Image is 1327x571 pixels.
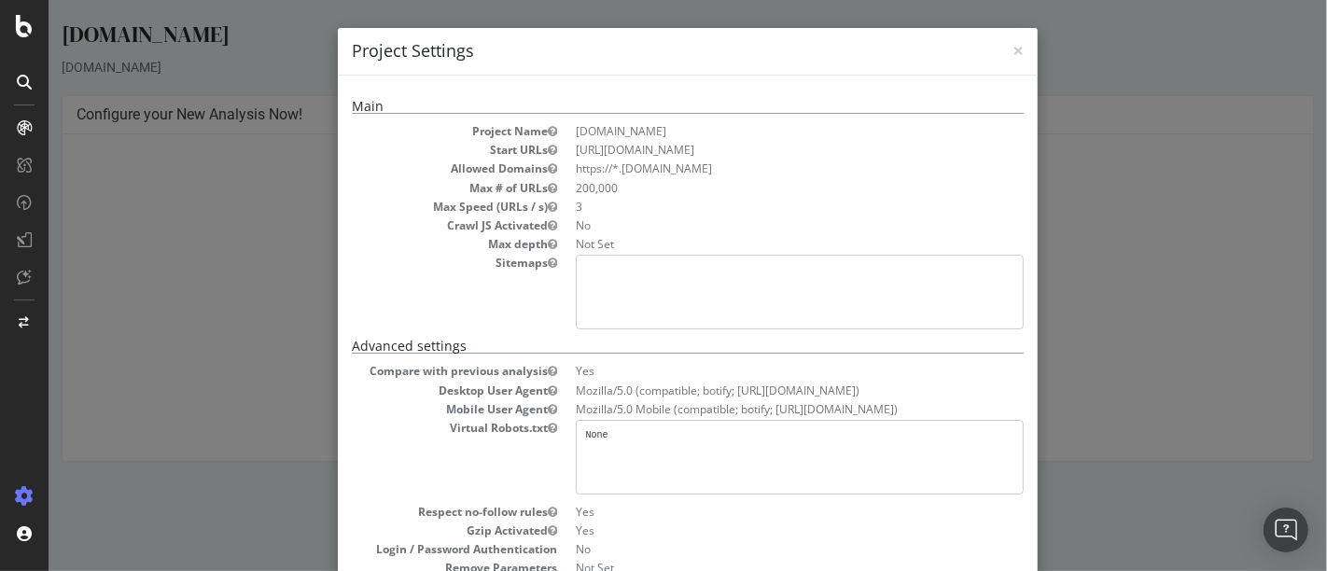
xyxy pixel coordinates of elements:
[527,504,975,520] dd: Yes
[303,123,509,139] dt: Project Name
[527,522,975,538] dd: Yes
[527,199,975,215] dd: 3
[527,420,975,494] pre: None
[303,401,509,417] dt: Mobile User Agent
[303,99,975,114] h5: Main
[527,401,975,417] dd: Mozilla/5.0 Mobile (compatible; botify; [URL][DOMAIN_NAME])
[527,142,975,158] dd: [URL][DOMAIN_NAME]
[527,180,975,196] dd: 200,000
[303,180,509,196] dt: Max # of URLs
[303,522,509,538] dt: Gzip Activated
[527,383,975,398] dd: Mozilla/5.0 (compatible; botify; [URL][DOMAIN_NAME])
[303,339,975,354] h5: Advanced settings
[527,217,975,233] dd: No
[303,199,509,215] dt: Max Speed (URLs / s)
[527,123,975,139] dd: [DOMAIN_NAME]
[303,541,509,557] dt: Login / Password Authentication
[527,236,975,252] dd: Not Set
[527,363,975,379] dd: Yes
[303,504,509,520] dt: Respect no-follow rules
[1264,508,1308,552] div: Open Intercom Messenger
[303,39,975,63] h4: Project Settings
[527,160,975,176] li: https://*.[DOMAIN_NAME]
[303,363,509,379] dt: Compare with previous analysis
[964,37,975,63] span: ×
[303,142,509,158] dt: Start URLs
[303,420,509,436] dt: Virtual Robots.txt
[303,236,509,252] dt: Max depth
[303,217,509,233] dt: Crawl JS Activated
[527,541,975,557] dd: No
[303,160,509,176] dt: Allowed Domains
[303,255,509,271] dt: Sitemaps
[303,383,509,398] dt: Desktop User Agent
